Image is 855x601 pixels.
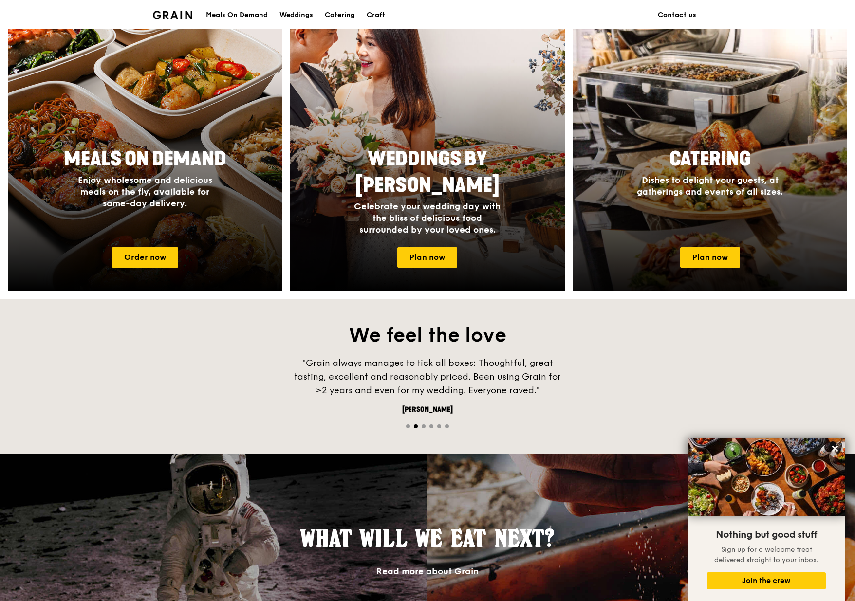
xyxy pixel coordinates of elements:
span: Enjoy wholesome and delicious meals on the fly, available for same-day delivery. [78,175,212,209]
span: Catering [669,147,751,171]
span: What will we eat next? [300,524,555,552]
img: Grain [153,11,192,19]
span: Weddings by [PERSON_NAME] [355,147,500,197]
a: Plan now [680,247,740,268]
div: "Grain always manages to tick all boxes: Thoughtful, great tasting, excellent and reasonably pric... [281,356,574,397]
div: Weddings [279,0,313,30]
span: Dishes to delight your guests, at gatherings and events of all sizes. [637,175,783,197]
span: Go to slide 2 [414,424,418,428]
a: Catering [319,0,361,30]
span: Sign up for a welcome treat delivered straight to your inbox. [714,546,818,564]
a: Weddings by [PERSON_NAME]Celebrate your wedding day with the bliss of delicious food surrounded b... [290,8,565,291]
a: Meals On DemandEnjoy wholesome and delicious meals on the fly, available for same-day delivery.Or... [8,8,282,291]
span: Go to slide 4 [429,424,433,428]
a: Order now [112,247,178,268]
div: Catering [325,0,355,30]
div: [PERSON_NAME] [281,405,574,415]
span: Go to slide 5 [437,424,441,428]
span: Go to slide 1 [406,424,410,428]
a: Plan now [397,247,457,268]
div: Meals On Demand [206,0,268,30]
a: Read more about Grain [376,566,479,577]
span: Meals On Demand [64,147,226,171]
img: DSC07876-Edit02-Large.jpeg [688,438,845,516]
div: Craft [367,0,385,30]
span: Go to slide 6 [445,424,449,428]
span: Celebrate your wedding day with the bliss of delicious food surrounded by your loved ones. [354,201,501,235]
button: Join the crew [707,572,826,589]
a: Craft [361,0,391,30]
a: Weddings [274,0,319,30]
a: CateringDishes to delight your guests, at gatherings and events of all sizes.Plan now [573,8,847,291]
span: Go to slide 3 [422,424,426,428]
span: Nothing but good stuff [716,529,817,541]
a: Contact us [652,0,702,30]
button: Close [827,441,843,456]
